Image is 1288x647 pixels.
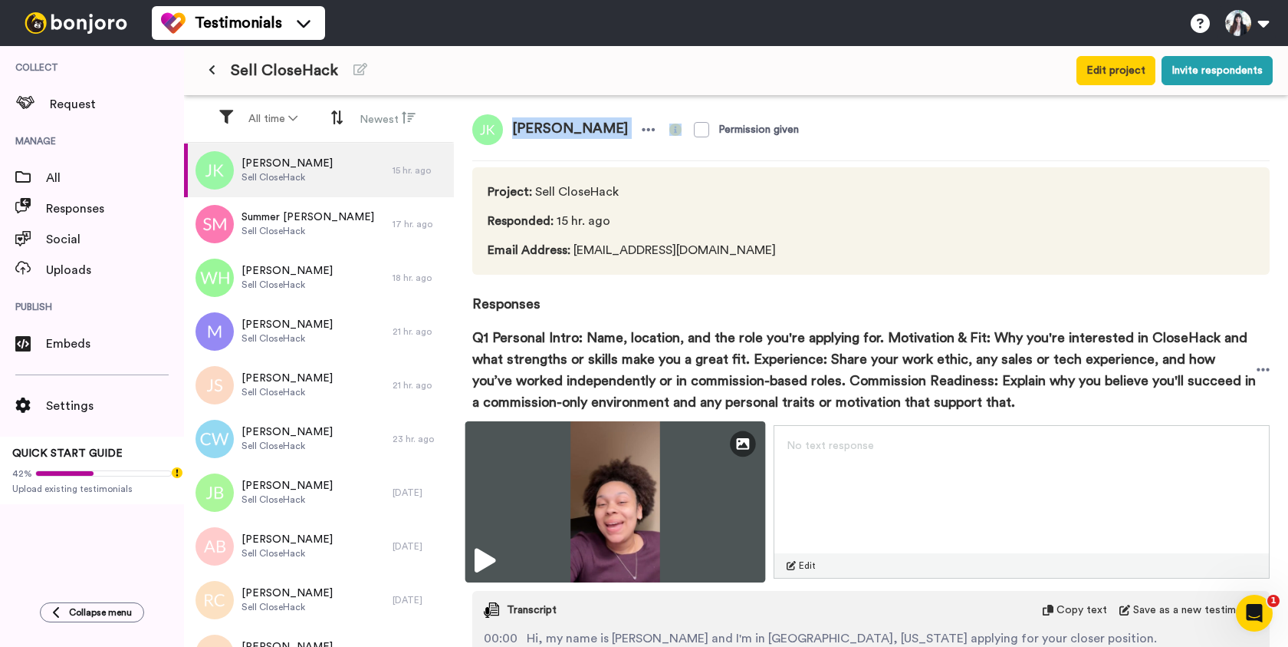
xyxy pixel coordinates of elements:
[242,601,333,613] span: Sell CloseHack
[393,487,446,499] div: [DATE]
[507,602,557,618] span: Transcript
[1133,602,1258,618] span: Save as a new testimonial
[488,212,776,230] span: 15 hr. ago
[195,474,234,512] img: jb.png
[488,244,570,256] span: Email Address :
[787,441,874,451] span: No text response
[184,520,454,573] a: [PERSON_NAME]Sell CloseHack[DATE]
[242,263,333,279] span: [PERSON_NAME]
[393,433,446,445] div: 23 hr. ago
[239,105,307,133] button: All time
[195,205,234,243] img: sm.png
[46,200,184,218] span: Responses
[195,312,234,351] img: m.png
[184,412,454,466] a: [PERSON_NAME]Sell CloseHack23 hr. ago
[1161,56,1273,85] button: Invite respondents
[231,60,338,81] span: Sell CloseHack
[69,606,132,619] span: Collapse menu
[242,386,333,398] span: Sell CloseHack
[184,251,454,305] a: [PERSON_NAME]Sell CloseHack18 hr. ago
[195,527,234,566] img: ab.png
[18,12,133,34] img: bj-logo-header-white.svg
[488,215,554,227] span: Responded :
[242,210,374,225] span: Summer [PERSON_NAME]
[195,259,234,297] img: wh.png
[195,366,234,404] img: js.png
[184,573,454,627] a: [PERSON_NAME]Sell CloseHack[DATE]
[488,241,776,259] span: [EMAIL_ADDRESS][DOMAIN_NAME]
[46,397,184,415] span: Settings
[242,440,333,452] span: Sell CloseHack
[393,379,446,391] div: 21 hr. ago
[184,358,454,412] a: [PERSON_NAME]Sell CloseHack21 hr. ago
[472,327,1257,413] span: Q1 Personal Intro: Name, location, and the role you're applying for. Motivation & Fit: Why you're...
[484,602,499,618] img: transcript.svg
[242,371,333,386] span: [PERSON_NAME]
[195,420,234,458] img: cw.png
[161,11,186,35] img: tm-color.svg
[242,225,374,237] span: Sell CloseHack
[393,325,446,338] div: 21 hr. ago
[195,151,234,190] img: jk.png
[184,466,454,520] a: [PERSON_NAME]Sell CloseHack[DATE]
[242,156,333,171] span: [PERSON_NAME]
[184,305,454,358] a: [PERSON_NAME]Sell CloseHack21 hr. ago
[393,218,446,230] div: 17 hr. ago
[465,421,766,583] img: ce2b4e8a-fad5-4db6-af1c-8ec3b6f5d5b9-thumbnail_full-1755836620.jpg
[1076,56,1155,85] button: Edit project
[503,114,637,145] span: [PERSON_NAME]
[1267,595,1280,607] span: 1
[242,586,333,601] span: [PERSON_NAME]
[488,183,776,201] span: Sell CloseHack
[46,335,184,353] span: Embeds
[488,186,532,198] span: Project :
[799,560,816,572] span: Edit
[46,169,184,187] span: All
[46,261,184,279] span: Uploads
[242,279,333,291] span: Sell CloseHack
[242,171,333,183] span: Sell CloseHack
[242,478,333,494] span: [PERSON_NAME]
[1236,595,1273,632] iframe: Intercom live chat
[242,332,333,345] span: Sell CloseHack
[184,197,454,251] a: Summer [PERSON_NAME]Sell CloseHack17 hr. ago
[669,124,682,136] img: info-yellow.svg
[472,275,1270,315] span: Responses
[46,230,184,249] span: Social
[170,466,184,480] div: Tooltip anchor
[350,104,425,134] button: Newest
[242,547,333,560] span: Sell CloseHack
[40,602,144,622] button: Collapse menu
[393,540,446,553] div: [DATE]
[393,594,446,606] div: [DATE]
[184,144,454,197] a: [PERSON_NAME]Sell CloseHack15 hr. ago
[242,532,333,547] span: [PERSON_NAME]
[718,122,799,137] div: Permission given
[12,467,32,480] span: 42%
[1056,602,1107,618] span: Copy text
[195,12,282,34] span: Testimonials
[242,317,333,332] span: [PERSON_NAME]
[12,483,172,495] span: Upload existing testimonials
[242,494,333,506] span: Sell CloseHack
[472,114,503,145] img: jk.png
[12,448,123,459] span: QUICK START GUIDE
[195,581,234,619] img: rc.png
[242,424,333,440] span: [PERSON_NAME]
[393,164,446,177] div: 15 hr. ago
[50,95,184,114] span: Request
[393,272,446,284] div: 18 hr. ago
